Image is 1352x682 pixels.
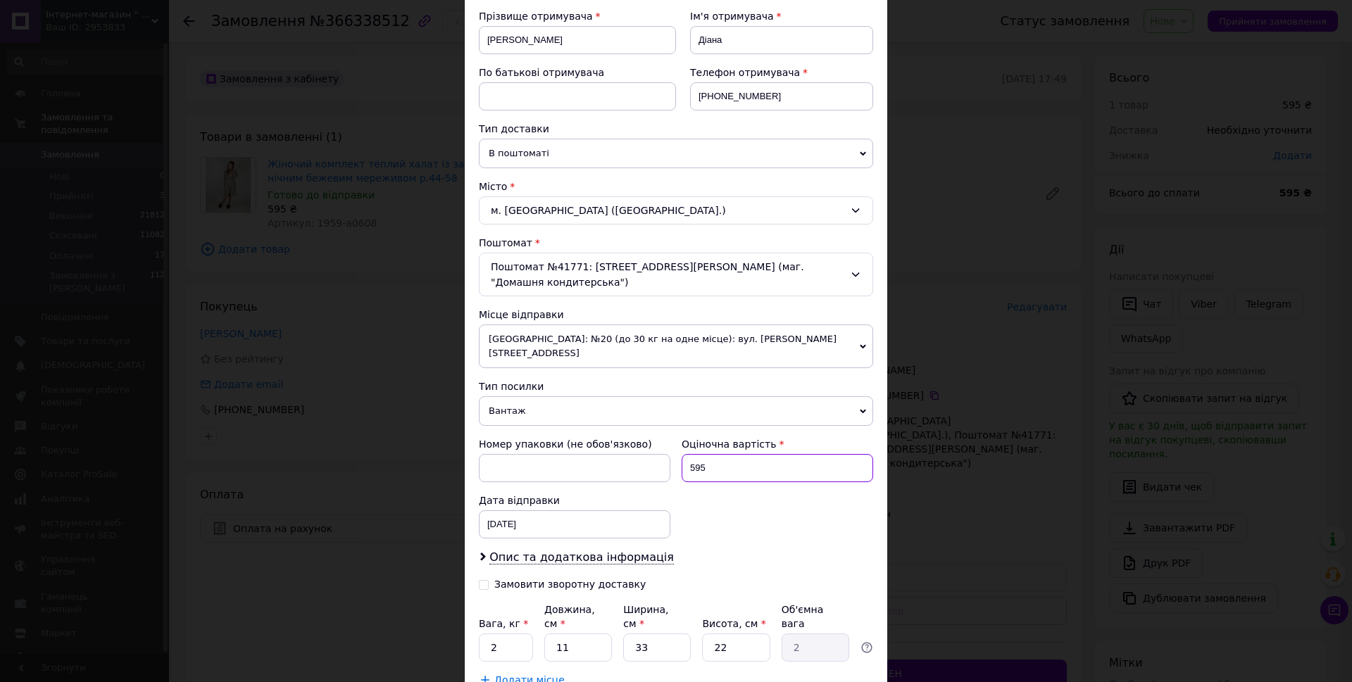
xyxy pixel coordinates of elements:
label: Висота, см [702,618,765,629]
div: Місто [479,179,873,194]
div: Поштомат [479,236,873,250]
span: Тип посилки [479,381,544,392]
span: Телефон отримувача [690,67,800,78]
label: Ширина, см [623,604,668,629]
span: Тип доставки [479,123,549,134]
div: Замовити зворотну доставку [494,579,646,591]
div: Поштомат №41771: [STREET_ADDRESS][PERSON_NAME] (маг. "Домашня кондитерська") [479,253,873,296]
div: м. [GEOGRAPHIC_DATA] ([GEOGRAPHIC_DATA].) [479,196,873,225]
div: Дата відправки [479,493,670,507]
span: Місце відправки [479,309,564,320]
span: [GEOGRAPHIC_DATA]: №20 (до 30 кг на одне місце): вул. [PERSON_NAME][STREET_ADDRESS] [479,324,873,368]
span: В поштоматі [479,139,873,168]
label: Вага, кг [479,618,528,629]
label: Довжина, см [544,604,595,629]
div: Номер упаковки (не обов'язково) [479,437,670,451]
div: Об'ємна вага [782,602,849,631]
span: Прізвище отримувача [479,11,593,22]
input: +380 [690,82,873,110]
div: Оціночна вартість [682,437,873,451]
span: Вантаж [479,396,873,426]
span: Опис та додаткова інформація [489,550,674,564]
span: По батькові отримувача [479,67,604,78]
span: Ім'я отримувача [690,11,774,22]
